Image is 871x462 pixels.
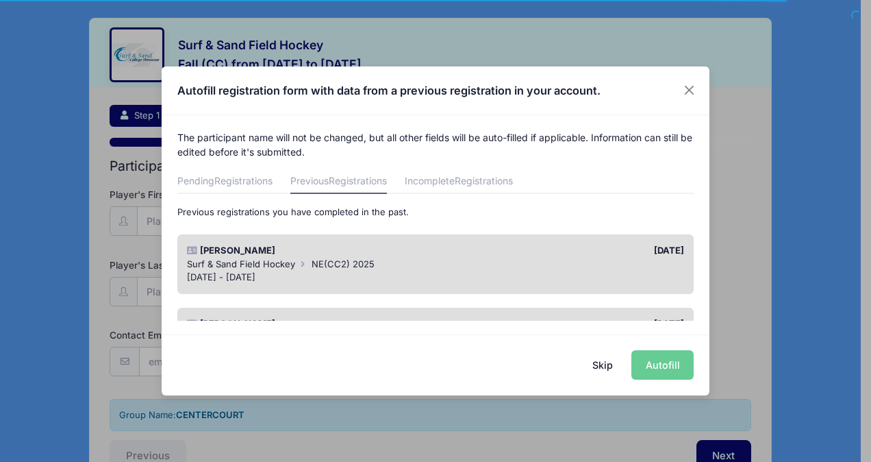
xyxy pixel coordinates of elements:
[435,244,691,258] div: [DATE]
[435,317,691,331] div: [DATE]
[177,130,694,159] p: The participant name will not be changed, but all other fields will be auto-filled if applicable....
[455,175,513,186] span: Registrations
[405,169,513,194] a: Incomplete
[177,82,601,99] h4: Autofill registration form with data from a previous registration in your account.
[312,258,375,269] span: NE(CC2) 2025
[187,271,685,284] div: [DATE] - [DATE]
[214,175,273,186] span: Registrations
[677,78,702,103] button: Close
[290,169,387,194] a: Previous
[329,175,387,186] span: Registrations
[187,258,295,269] span: Surf & Sand Field Hockey
[180,244,435,258] div: [PERSON_NAME]
[177,206,694,219] p: Previous registrations you have completed in the past.
[180,317,435,331] div: [PERSON_NAME]
[579,350,627,380] button: Skip
[177,169,273,194] a: Pending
